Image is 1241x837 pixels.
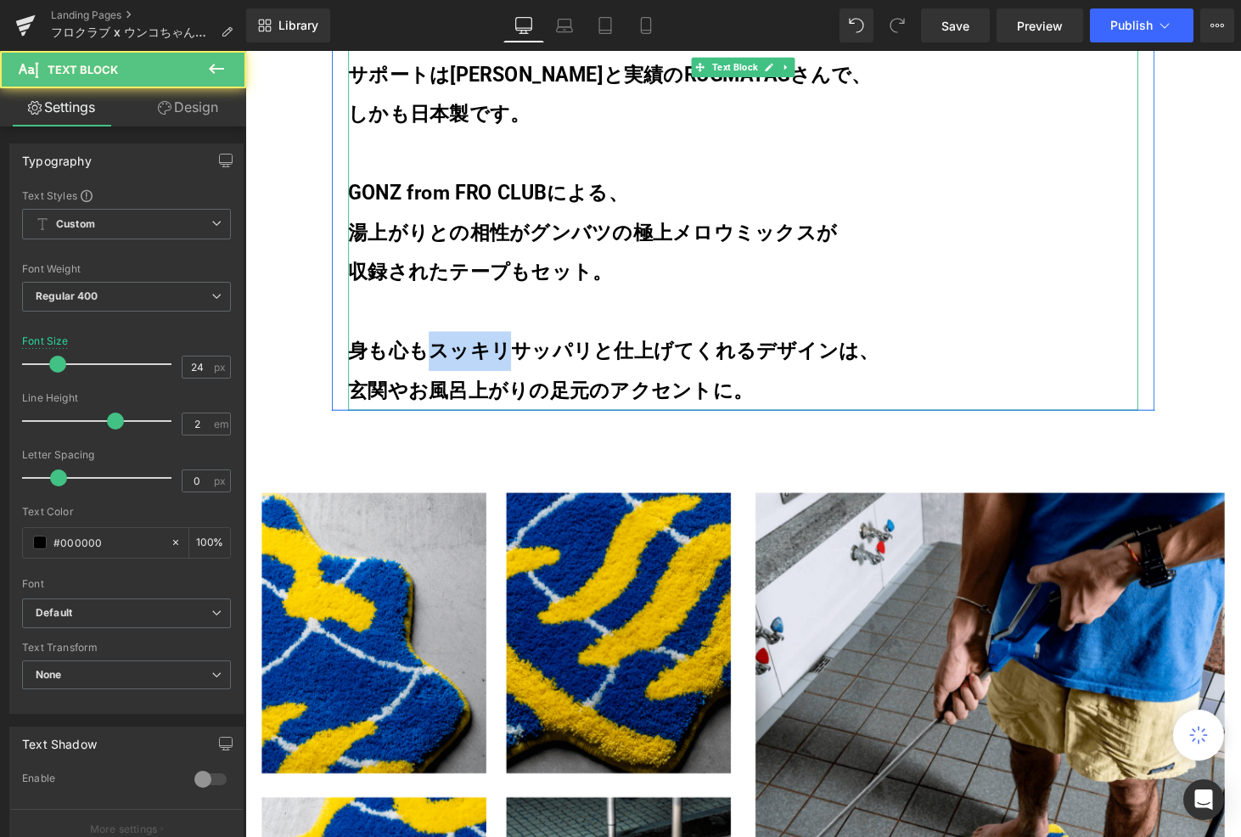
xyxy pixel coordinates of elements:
[1017,17,1063,35] span: Preview
[1183,779,1224,820] div: Open Intercom Messenger
[22,727,97,751] div: Text Shadow
[22,335,69,347] div: Font Size
[1090,8,1193,42] button: Publish
[246,8,330,42] a: New Library
[51,8,246,22] a: Landing Pages
[56,217,95,232] b: Custom
[53,533,162,552] input: Color
[36,668,62,681] b: None
[544,8,585,42] a: Laptop
[106,13,646,77] b: サポートは[PERSON_NAME]と実績のRUGMATAGさんで、 しかも日本製です。
[626,8,666,42] a: Mobile
[22,449,231,461] div: Letter Spacing
[1200,8,1234,42] button: More
[478,7,531,27] span: Text Block
[36,606,72,621] i: Default
[48,63,118,76] span: Text Block
[22,772,177,789] div: Enable
[585,8,626,42] a: Tablet
[214,418,228,430] span: em
[22,578,231,590] div: Font
[549,7,567,27] a: Expand / Collapse
[22,506,231,518] div: Text Color
[880,8,914,42] button: Redo
[214,362,228,373] span: px
[22,642,231,654] div: Text Transform
[22,144,92,168] div: Typography
[278,18,318,33] span: Library
[997,8,1083,42] a: Preview
[106,135,610,199] b: GONZ from FRO CLUBによる、 湯上がりとの相性がグンバツの極上メロウミックスが
[189,528,230,558] div: %
[22,263,231,275] div: Font Weight
[51,25,214,39] span: フロクラブ x ウンコちゃんの家具屋さん ラグマット ＆ ミックステープSET
[941,17,969,35] span: Save
[839,8,873,42] button: Undo
[1110,19,1153,32] span: Publish
[22,392,231,404] div: Line Height
[106,339,524,362] b: 玄関やお風呂上がりの足元のアクセントに。
[214,475,228,486] span: px
[36,289,98,302] b: Regular 400
[90,822,158,837] p: More settings
[503,8,544,42] a: Desktop
[22,188,231,202] div: Text Styles
[126,88,250,126] a: Design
